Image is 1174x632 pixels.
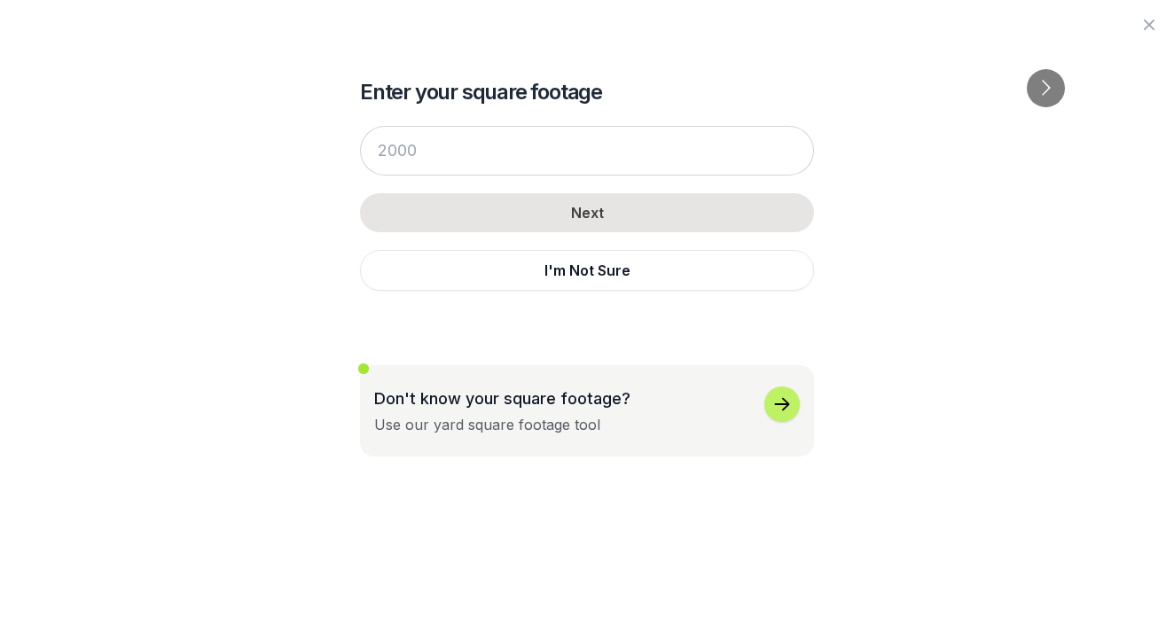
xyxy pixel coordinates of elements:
button: I'm Not Sure [360,250,814,291]
h2: Enter your square footage [360,78,814,106]
input: 2000 [360,126,814,176]
div: Use our yard square footage tool [374,414,600,435]
p: Don't know your square footage? [374,386,630,410]
button: Don't know your square footage?Use our yard square footage tool [360,365,814,456]
button: Next [360,193,814,232]
button: Go to next slide [1027,69,1065,107]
